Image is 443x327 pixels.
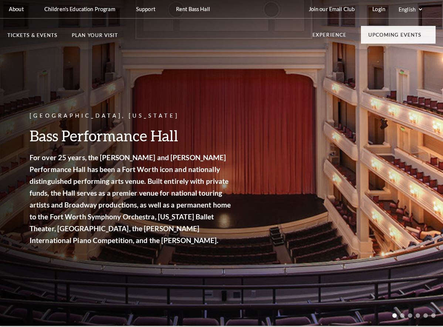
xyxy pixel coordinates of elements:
p: About [9,6,24,12]
p: Support [136,6,155,12]
p: Tickets & Events [7,33,57,42]
p: [GEOGRAPHIC_DATA], [US_STATE] [30,111,233,121]
p: Plan Your Visit [72,33,118,42]
h3: Bass Performance Hall [30,126,233,145]
p: Children's Education Program [44,6,115,12]
select: Select: [397,6,423,13]
p: Experience [312,33,346,41]
p: Upcoming Events [368,33,421,41]
p: Rent Bass Hall [176,6,210,12]
strong: For over 25 years, the [PERSON_NAME] and [PERSON_NAME] Performance Hall has been a Fort Worth ico... [30,153,231,245]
